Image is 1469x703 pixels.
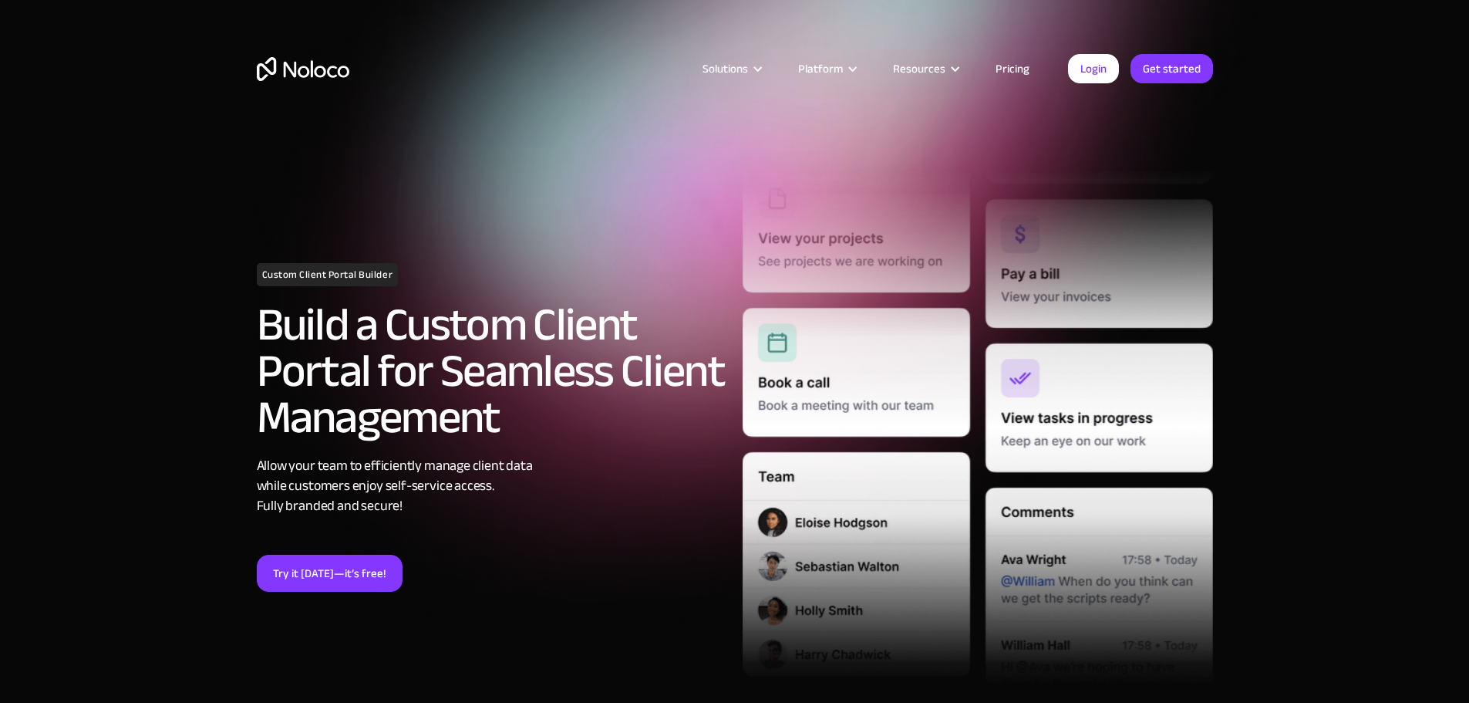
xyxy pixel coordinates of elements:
[257,302,727,441] h2: Build a Custom Client Portal for Seamless Client Management
[257,456,727,516] div: Allow your team to efficiently manage client data while customers enjoy self-service access. Full...
[779,59,874,79] div: Platform
[257,57,349,81] a: home
[976,59,1049,79] a: Pricing
[874,59,976,79] div: Resources
[257,263,399,286] h1: Custom Client Portal Builder
[257,555,403,592] a: Try it [DATE]—it’s free!
[1130,54,1213,83] a: Get started
[893,59,945,79] div: Resources
[1068,54,1119,83] a: Login
[702,59,748,79] div: Solutions
[683,59,779,79] div: Solutions
[798,59,843,79] div: Platform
